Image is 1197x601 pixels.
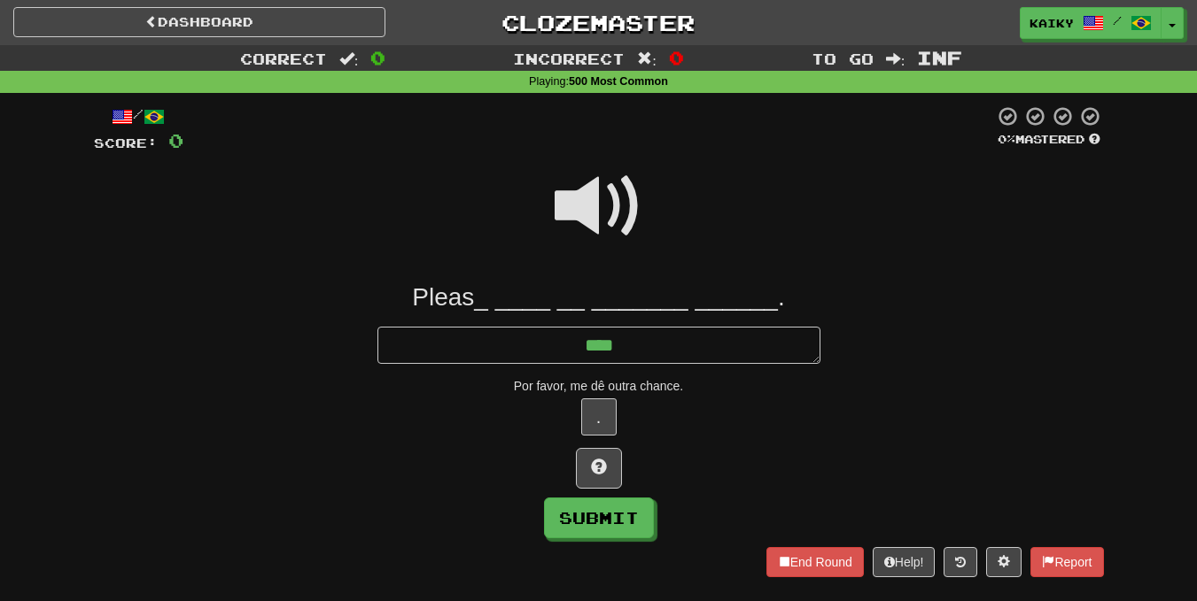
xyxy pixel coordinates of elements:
[576,448,622,489] button: Hint!
[544,497,654,538] button: Submit
[13,7,385,37] a: Dashboard
[1113,14,1122,27] span: /
[998,132,1015,146] span: 0 %
[1020,7,1162,39] a: kaiky /
[669,47,684,68] span: 0
[240,50,327,67] span: Correct
[873,547,936,577] button: Help!
[944,547,977,577] button: Round history (alt+y)
[812,50,874,67] span: To go
[766,547,864,577] button: End Round
[94,281,1104,313] div: Pleas_ ____ __ _______ ______.
[94,105,183,127] div: /
[1030,547,1103,577] button: Report
[1030,15,1074,31] span: kaiky
[339,51,359,66] span: :
[513,50,625,67] span: Incorrect
[994,132,1104,148] div: Mastered
[886,51,906,66] span: :
[370,47,385,68] span: 0
[168,129,183,151] span: 0
[581,398,617,435] button: .
[412,7,784,38] a: Clozemaster
[94,135,158,150] span: Score:
[569,75,668,88] strong: 500 Most Common
[637,51,657,66] span: :
[917,47,962,68] span: Inf
[94,377,1104,395] div: Por favor, me dê outra chance.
